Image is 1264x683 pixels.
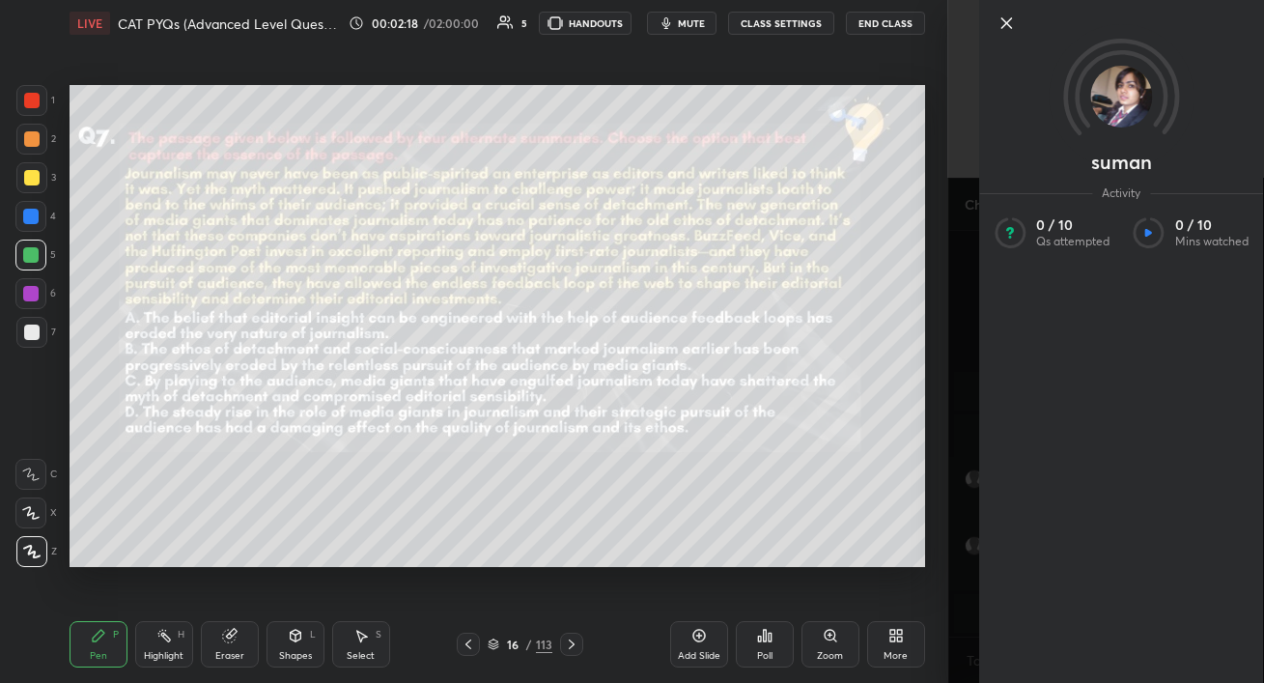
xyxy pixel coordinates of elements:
[1175,216,1249,234] p: 0 / 10
[15,278,56,309] div: 6
[15,240,56,270] div: 5
[15,201,56,232] div: 4
[503,639,522,650] div: 16
[757,651,772,661] div: Poll
[15,459,57,490] div: C
[884,651,908,661] div: More
[1175,234,1249,249] p: Mins watched
[728,12,834,35] button: CLASS SETTINGS
[678,651,720,661] div: Add Slide
[90,651,107,661] div: Pen
[539,12,632,35] button: HANDOUTS
[16,124,56,155] div: 2
[279,651,312,661] div: Shapes
[1091,155,1152,170] p: suman
[526,639,532,650] div: /
[1092,185,1150,201] span: Activity
[1036,216,1110,234] p: 0 / 10
[376,630,381,640] div: S
[817,651,843,661] div: Zoom
[310,630,316,640] div: L
[118,14,341,33] h4: CAT PYQs (Advanced Level Questions)
[678,16,705,30] span: mute
[16,536,57,567] div: Z
[347,651,375,661] div: Select
[15,498,57,528] div: X
[1036,234,1110,249] p: Qs attempted
[16,85,55,116] div: 1
[16,162,56,193] div: 3
[521,18,527,28] div: 5
[113,630,119,640] div: P
[536,636,552,653] div: 113
[846,12,925,35] button: End Class
[215,651,244,661] div: Eraser
[1090,66,1152,128] img: 2d3bfa39ab204bd682f4fbac28338c06.49541052_3
[144,651,183,661] div: Highlight
[70,12,110,35] div: LIVE
[16,317,56,348] div: 7
[178,630,184,640] div: H
[647,12,716,35] button: mute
